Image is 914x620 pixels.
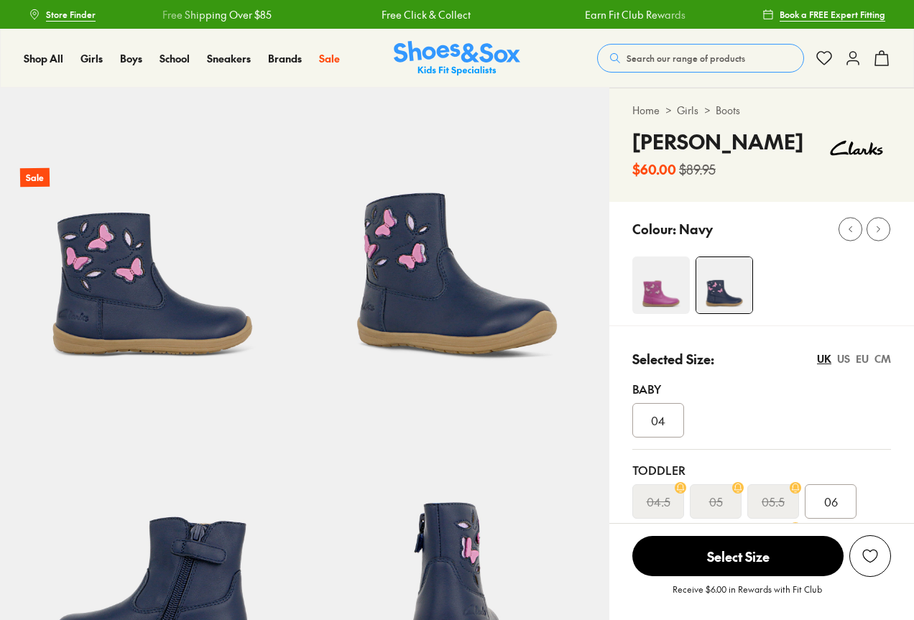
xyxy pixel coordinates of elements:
[780,8,885,21] span: Book a FREE Expert Fitting
[874,351,891,366] div: CM
[647,493,670,510] s: 04.5
[394,41,520,76] a: Shoes & Sox
[29,1,96,27] a: Store Finder
[856,351,869,366] div: EU
[80,51,103,65] span: Girls
[319,51,340,66] a: Sale
[677,103,698,118] a: Girls
[632,126,803,157] h4: [PERSON_NAME]
[632,256,690,314] img: 4-482328_1
[207,51,251,66] a: Sneakers
[20,168,50,188] p: Sale
[569,7,670,22] a: Earn Fit Club Rewards
[24,51,63,65] span: Shop All
[160,51,190,65] span: School
[673,583,822,609] p: Receive $6.00 in Rewards with Fit Club
[147,7,257,22] a: Free Shipping Over $85
[268,51,302,66] a: Brands
[762,1,885,27] a: Book a FREE Expert Fitting
[597,44,804,73] button: Search our range of products
[716,103,740,118] a: Boots
[679,219,713,239] p: Navy
[160,51,190,66] a: School
[632,349,714,369] p: Selected Size:
[627,52,745,65] span: Search our range of products
[822,126,891,170] img: Vendor logo
[632,159,676,179] b: $60.00
[268,51,302,65] span: Brands
[837,351,850,366] div: US
[366,7,455,22] a: Free Click & Collect
[651,412,665,429] span: 04
[632,535,844,577] button: Select Size
[394,41,520,76] img: SNS_Logo_Responsive.svg
[632,461,891,478] div: Toddler
[696,257,752,313] img: 4-490904_1
[24,51,63,66] a: Shop All
[319,51,340,65] span: Sale
[709,493,723,510] s: 05
[46,8,96,21] span: Store Finder
[762,493,785,510] s: 05.5
[305,88,609,392] img: 5-490905_1
[632,103,660,118] a: Home
[120,51,142,65] span: Boys
[849,535,891,577] button: Add to Wishlist
[632,103,891,118] div: > >
[632,380,891,397] div: Baby
[207,51,251,65] span: Sneakers
[824,493,838,510] span: 06
[120,51,142,66] a: Boys
[80,51,103,66] a: Girls
[817,351,831,366] div: UK
[632,219,676,239] p: Colour:
[679,159,716,179] s: $89.95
